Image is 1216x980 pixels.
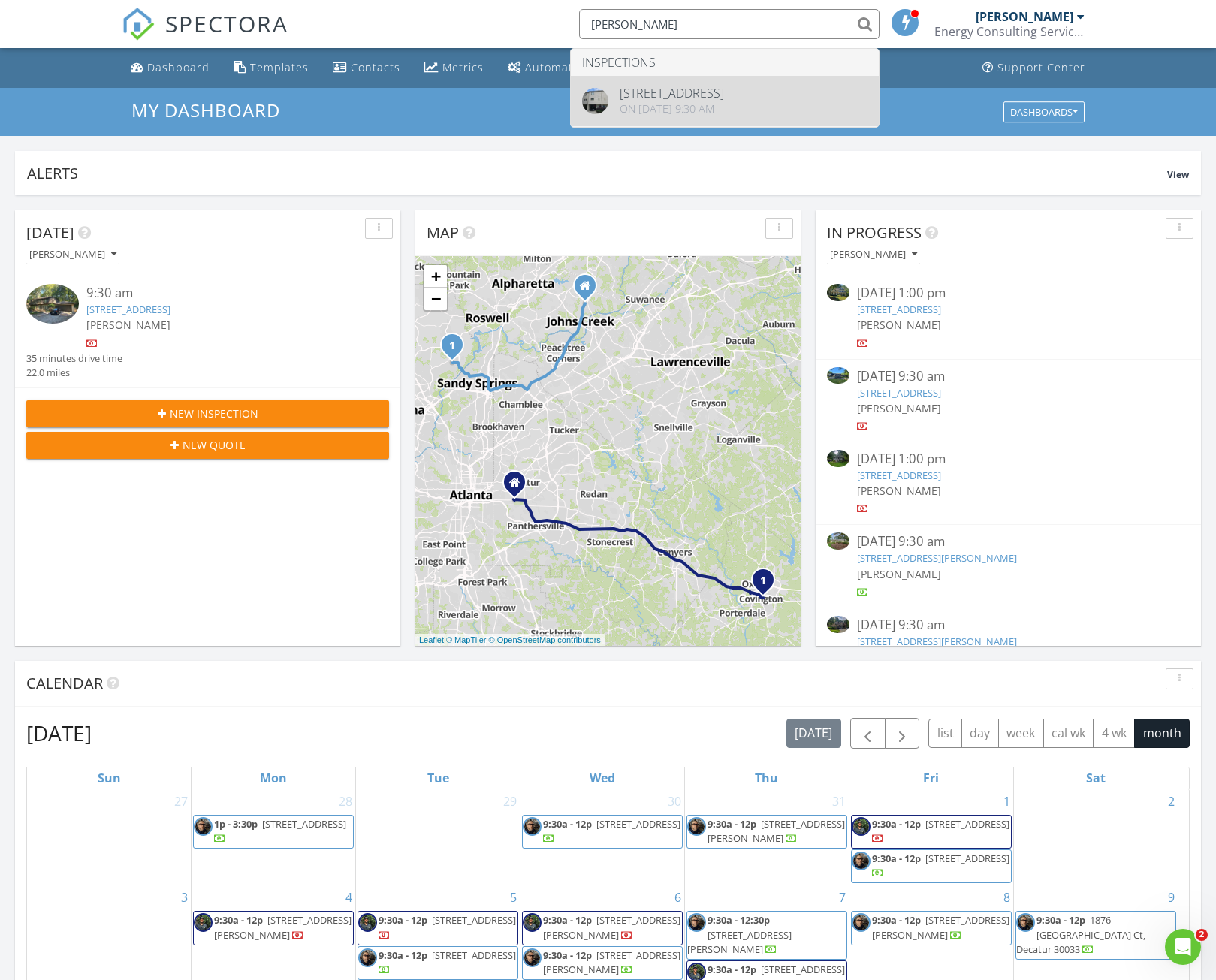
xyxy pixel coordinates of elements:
span: [STREET_ADDRESS][PERSON_NAME] [543,913,680,941]
span: Map [427,222,459,243]
span: [STREET_ADDRESS][PERSON_NAME] [214,913,352,941]
span: [PERSON_NAME] [857,567,941,581]
span: 9:30a - 12:30p [708,913,770,927]
a: Go to August 1, 2025 [1000,789,1013,813]
div: [DATE] 9:30 am [857,616,1160,635]
img: 9178101%2Fcover_photos%2F1DVr2tTULVU22QiPwM9m%2Fsmall.jpg [827,532,849,550]
img: terrance_ali_johnson_head_shot.jpg [194,913,213,932]
span: [STREET_ADDRESS] [925,817,1009,831]
button: week [998,719,1044,748]
div: Alerts [27,163,1167,183]
div: [STREET_ADDRESS] [620,87,724,99]
span: 2 [1196,929,1208,941]
a: 9:30a - 12p [STREET_ADDRESS] [379,913,516,941]
div: [DATE] 9:30 am [857,532,1160,551]
a: Go to August 7, 2025 [836,885,849,909]
span: SPECTORA [165,8,288,39]
a: 9:30a - 12p [STREET_ADDRESS][PERSON_NAME] [708,817,845,845]
input: Search everything... [579,9,880,39]
a: Go to July 30, 2025 [665,789,684,813]
a: Templates [228,54,315,82]
td: Go to July 28, 2025 [192,789,356,885]
div: 9:30 am [86,284,358,303]
a: 9:30a - 12p [STREET_ADDRESS] [851,815,1012,849]
a: 9:30a - 12p [STREET_ADDRESS] [522,815,683,849]
span: 9:30a - 12p [708,817,756,831]
a: Saturday [1083,767,1109,789]
button: New Quote [26,432,389,459]
button: [PERSON_NAME] [26,245,119,265]
button: cal wk [1043,719,1094,748]
a: Support Center [976,54,1091,82]
td: Go to August 2, 2025 [1013,789,1178,885]
button: list [928,719,962,748]
span: [PERSON_NAME] [857,484,941,498]
div: Automations [525,60,596,74]
a: [DATE] 1:00 pm [STREET_ADDRESS] [PERSON_NAME] [827,450,1190,517]
div: Energy Consulting Services [934,24,1085,39]
a: © MapTiler [446,635,487,644]
li: Inspections [571,49,879,76]
a: Go to August 9, 2025 [1165,885,1178,909]
img: screenshot_20250411_091526_gallery.jpg [852,852,871,870]
a: SPECTORA [122,20,288,52]
a: [DATE] 9:30 am [STREET_ADDRESS][PERSON_NAME] [PERSON_NAME] [827,532,1190,599]
div: [PERSON_NAME] [976,9,1073,24]
a: Go to August 5, 2025 [507,885,520,909]
span: [STREET_ADDRESS] [432,913,516,927]
a: Go to August 4, 2025 [342,885,355,909]
span: 9:30a - 12p [379,948,427,962]
img: terrance_ali_johnson_head_shot.jpg [852,817,871,836]
a: 9:30a - 12p [STREET_ADDRESS][PERSON_NAME] [214,913,352,941]
a: 9:30a - 12:30p [STREET_ADDRESS][PERSON_NAME] [687,913,792,955]
div: [DATE] 1:00 pm [857,284,1160,303]
a: 9:30a - 12p [STREET_ADDRESS][PERSON_NAME] [543,913,680,941]
img: 9358469%2Fcover_photos%2FKtgzcPcgzTqLlVo3gokg%2Fsmall.jpg [26,284,79,324]
iframe: Intercom live chat [1165,929,1201,965]
span: [STREET_ADDRESS] [262,817,346,831]
img: terrance_ali_johnson_head_shot.jpg [358,913,377,932]
a: [STREET_ADDRESS] [857,303,941,316]
a: Monday [257,767,290,789]
a: 9:30a - 12p 1876 [GEOGRAPHIC_DATA] Ct, Decatur 30033 [1016,913,1145,955]
span: [PERSON_NAME] [857,318,941,332]
a: Go to August 8, 2025 [1000,885,1013,909]
button: day [961,719,999,748]
a: © OpenStreetMap contributors [489,635,601,644]
a: 9:30a - 12p [STREET_ADDRESS] [358,946,518,980]
a: Metrics [418,54,490,82]
span: 9:30a - 12p [543,948,592,962]
a: 9:30a - 12p [STREET_ADDRESS][PERSON_NAME] [193,911,354,945]
span: 9:30a - 12p [543,913,592,927]
span: [PERSON_NAME] [857,401,941,415]
div: Metrics [442,60,484,74]
span: 9:30a - 12p [708,963,756,976]
span: [STREET_ADDRESS] [432,948,516,962]
button: Next month [885,718,920,749]
a: 9:30a - 12p [STREET_ADDRESS] [543,817,680,845]
td: Go to July 29, 2025 [356,789,520,885]
a: [STREET_ADDRESS] [857,386,941,400]
img: screenshot_20250411_091526_gallery.jpg [523,948,542,967]
span: Calendar [26,673,103,693]
img: 9129531%2Fcover_photos%2FDEass1Qqd7ieYe3nmURK%2Fsmall.jpg [827,450,849,467]
button: 4 wk [1093,719,1135,748]
span: View [1167,168,1189,181]
img: screenshot_20250411_091526_gallery.jpg [1016,913,1035,932]
span: 9:30a - 12p [214,913,263,927]
span: [STREET_ADDRESS] [925,852,1009,865]
span: [STREET_ADDRESS] [596,817,680,831]
h2: [DATE] [26,718,92,748]
td: Go to July 27, 2025 [27,789,192,885]
a: [STREET_ADDRESS][PERSON_NAME] [857,635,1017,648]
div: Dashboards [1010,107,1078,117]
a: 1p - 3:30p [STREET_ADDRESS] [193,815,354,849]
a: Dashboard [125,54,216,82]
a: Leaflet [419,635,444,644]
td: Go to July 31, 2025 [684,789,849,885]
a: [STREET_ADDRESS] [857,469,941,482]
span: [PERSON_NAME] [86,318,170,332]
a: Go to August 6, 2025 [671,885,684,909]
span: 9:30a - 12p [872,852,921,865]
div: 4381 Kings Way SE, Marietta, GA 30067 [452,345,461,354]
